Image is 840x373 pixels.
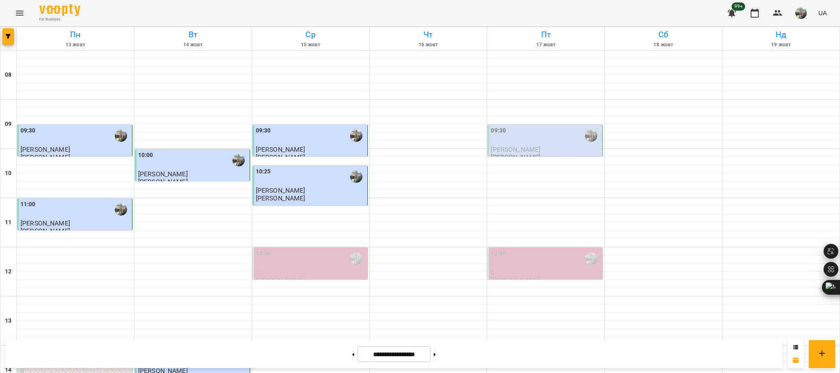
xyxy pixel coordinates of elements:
button: UA [815,5,830,20]
img: Софія Вітте [350,171,362,183]
span: [PERSON_NAME] [20,146,70,153]
label: 10:25 [256,167,271,176]
p: [PERSON_NAME] [138,178,188,185]
label: 12:00 [491,249,506,258]
span: [PERSON_NAME] [20,219,70,227]
p: [PERSON_NAME] [491,277,540,284]
label: 11:00 [20,200,36,209]
p: [PERSON_NAME] [20,154,70,161]
img: Софія Вітте [585,130,597,142]
h6: 13 [5,316,11,325]
h6: 16 жовт [371,41,486,49]
button: Menu [10,3,30,23]
img: Софія Вітте [115,203,127,216]
h6: 14 жовт [136,41,250,49]
h6: 18 жовт [606,41,721,49]
h6: Пт [488,28,603,41]
h6: Нд [724,28,838,41]
h6: Ср [253,28,368,41]
p: [PERSON_NAME] [491,154,540,161]
span: [PERSON_NAME] [491,146,540,153]
span: [PERSON_NAME] [256,146,305,153]
p: [PERSON_NAME] [256,277,305,284]
span: [PERSON_NAME] [256,186,305,194]
h6: 10 [5,169,11,178]
img: 3ee4fd3f6459422412234092ea5b7c8e.jpg [795,7,807,19]
label: 10:00 [138,151,153,160]
img: Софія Вітте [350,130,362,142]
h6: Сб [606,28,721,41]
label: 09:30 [20,126,36,135]
img: Софія Вітте [350,252,362,265]
h6: 17 жовт [488,41,603,49]
span: UA [818,9,827,17]
p: [PERSON_NAME] [256,195,305,202]
h6: 09 [5,120,11,129]
img: Софія Вітте [585,252,597,265]
span: [PERSON_NAME] [138,170,188,178]
p: [PERSON_NAME] [20,227,70,234]
h6: Вт [136,28,250,41]
p: 0 [256,269,366,276]
h6: 13 жовт [18,41,133,49]
h6: 08 [5,71,11,80]
h6: Пн [18,28,133,41]
label: 09:30 [491,126,506,135]
img: Софія Вітте [232,154,245,166]
span: 99+ [732,2,745,11]
h6: 12 [5,267,11,276]
img: Voopty Logo [39,4,80,16]
p: [PERSON_NAME] [256,154,305,161]
p: 0 [491,269,601,276]
h6: 11 [5,218,11,227]
h6: 19 жовт [724,41,838,49]
h6: Чт [371,28,486,41]
label: 12:00 [256,249,271,258]
span: For Business [39,17,80,22]
img: Софія Вітте [115,130,127,142]
label: 09:30 [256,126,271,135]
h6: 15 жовт [253,41,368,49]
